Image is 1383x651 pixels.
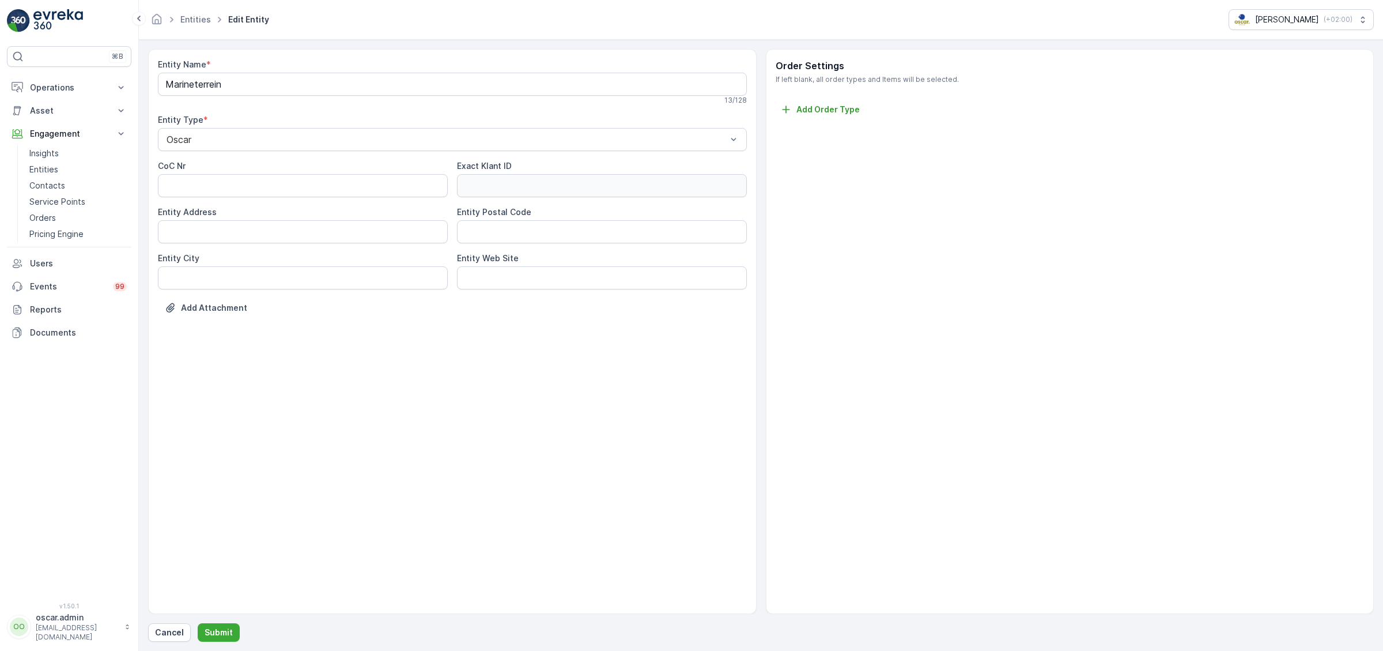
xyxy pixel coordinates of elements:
p: Documents [30,327,127,338]
a: Contacts [25,178,131,194]
p: Orders [29,212,56,224]
p: ⌘B [112,52,123,61]
p: Operations [30,82,108,93]
p: [EMAIL_ADDRESS][DOMAIN_NAME] [36,623,119,642]
button: [PERSON_NAME](+02:00) [1229,9,1374,30]
button: Add Order Type [776,103,864,116]
p: [PERSON_NAME] [1255,14,1319,25]
img: basis-logo_rgb2x.png [1234,13,1250,26]
label: Entity City [158,253,199,263]
span: Edit Entity [226,14,271,25]
label: Entity Postal Code [457,207,531,217]
p: Add Attachment [181,302,247,314]
button: Operations [7,76,131,99]
p: Engagement [30,128,108,140]
p: Reports [30,304,127,315]
p: Insights [29,148,59,159]
a: Orders [25,210,131,226]
button: Engagement [7,122,131,145]
p: Submit [205,627,233,638]
img: logo [7,9,30,32]
a: Documents [7,321,131,344]
a: Events99 [7,275,131,298]
label: CoC Nr [158,161,186,171]
p: Cancel [155,627,184,638]
span: v 1.50.1 [7,603,131,609]
a: Service Points [25,194,131,210]
a: Reports [7,298,131,321]
span: If left blank, all order types and Items will be selected. [776,75,1365,84]
p: Add Order Type [796,104,860,115]
label: Exact Klant ID [457,161,512,171]
button: Upload File [158,299,254,317]
label: Entity Address [158,207,217,217]
button: Submit [198,623,240,642]
label: Entity Type [158,115,203,125]
a: Entities [180,14,211,24]
label: Entity Web Site [457,253,519,263]
img: logo_light-DOdMpM7g.png [33,9,83,32]
label: Entity Name [158,59,206,69]
p: ( +02:00 ) [1324,15,1352,24]
p: 13 / 128 [724,96,747,105]
p: Order Settings [776,59,1365,73]
p: Entities [29,164,58,175]
a: Homepage [150,17,163,27]
a: Pricing Engine [25,226,131,242]
button: OOoscar.admin[EMAIL_ADDRESS][DOMAIN_NAME] [7,612,131,642]
div: OO [10,618,28,636]
p: Users [30,258,127,269]
p: 99 [115,282,124,291]
p: Pricing Engine [29,228,84,240]
button: Asset [7,99,131,122]
p: Service Points [29,196,85,208]
button: Cancel [148,623,191,642]
a: Users [7,252,131,275]
p: Contacts [29,180,65,191]
a: Insights [25,145,131,161]
p: oscar.admin [36,612,119,623]
p: Events [30,281,106,292]
p: Asset [30,105,108,116]
a: Entities [25,161,131,178]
